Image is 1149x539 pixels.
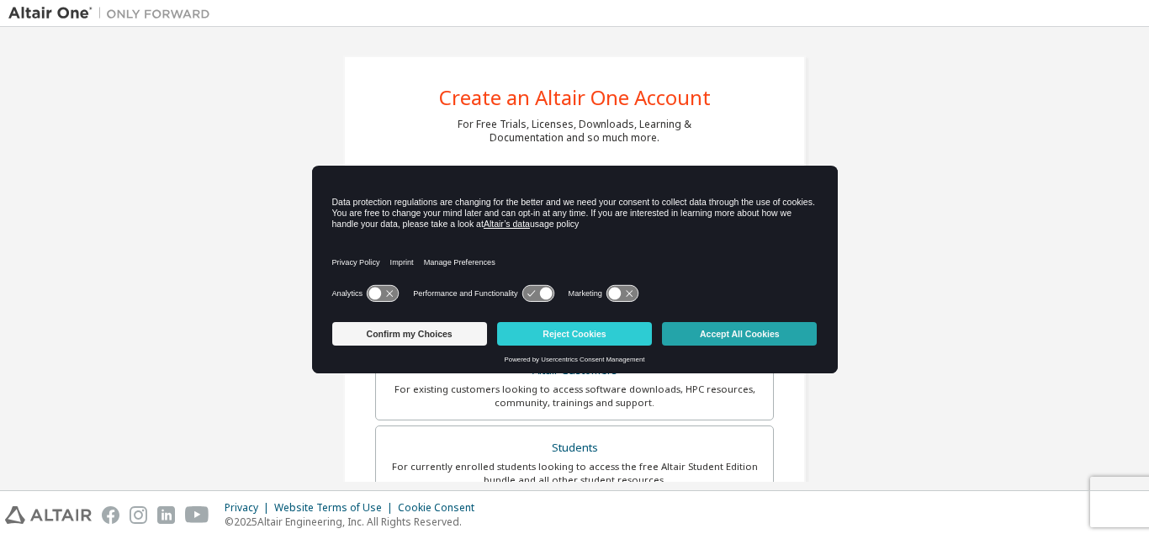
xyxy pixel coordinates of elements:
img: altair_logo.svg [5,506,92,524]
div: Cookie Consent [398,501,484,515]
div: For currently enrolled students looking to access the free Altair Student Edition bundle and all ... [386,460,763,487]
img: linkedin.svg [157,506,175,524]
div: Students [386,436,763,460]
div: Create an Altair One Account [439,87,711,108]
div: For existing customers looking to access software downloads, HPC resources, community, trainings ... [386,383,763,410]
img: facebook.svg [102,506,119,524]
p: © 2025 Altair Engineering, Inc. All Rights Reserved. [225,515,484,529]
img: youtube.svg [185,506,209,524]
div: Website Terms of Use [274,501,398,515]
div: For Free Trials, Licenses, Downloads, Learning & Documentation and so much more. [458,118,691,145]
div: Privacy [225,501,274,515]
img: instagram.svg [130,506,147,524]
img: Altair One [8,5,219,22]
